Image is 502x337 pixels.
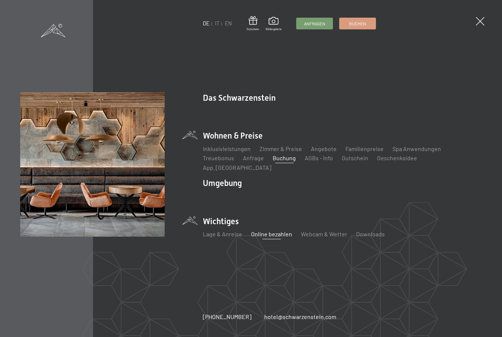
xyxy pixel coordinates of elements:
[247,16,259,31] a: Gutschein
[305,154,333,161] a: AGBs - Info
[377,154,417,161] a: Geschenksidee
[259,145,302,152] a: Zimmer & Preise
[203,313,251,321] a: [PHONE_NUMBER]
[342,154,368,161] a: Gutschein
[349,21,366,27] span: Buchen
[311,145,337,152] a: Angebote
[243,154,264,161] a: Anfrage
[304,21,325,27] span: Anfragen
[273,154,296,161] a: Buchung
[340,18,376,29] a: Buchen
[203,145,251,152] a: Inklusivleistungen
[266,27,282,31] span: Bildergalerie
[215,20,219,26] a: IT
[203,230,242,237] a: Lage & Anreise
[203,313,251,320] span: [PHONE_NUMBER]
[301,230,347,237] a: Webcam & Wetter
[247,27,259,31] span: Gutschein
[266,17,282,31] a: Bildergalerie
[297,18,333,29] a: Anfragen
[264,313,336,321] a: hotel@schwarzenstein.com
[356,230,385,237] a: Downloads
[392,145,441,152] a: Spa Anwendungen
[203,154,234,161] a: Treuebonus
[20,92,165,237] img: Wellnesshotels - Bar - Spieltische - Kinderunterhaltung
[203,164,271,171] a: App. [GEOGRAPHIC_DATA]
[203,20,209,26] a: DE
[251,230,292,237] a: Online bezahlen
[225,20,232,26] a: EN
[345,145,384,152] a: Familienpreise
